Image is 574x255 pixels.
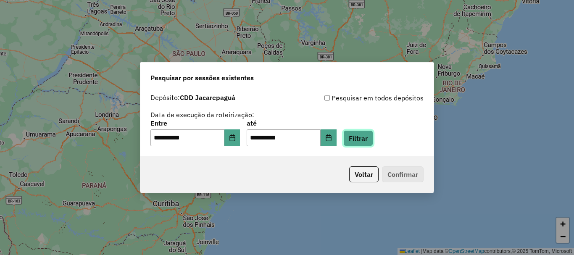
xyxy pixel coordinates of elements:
[150,73,254,83] span: Pesquisar por sessões existentes
[150,110,254,120] label: Data de execução da roteirização:
[287,93,424,103] div: Pesquisar em todos depósitos
[150,92,235,103] label: Depósito:
[150,118,240,128] label: Entre
[343,130,373,146] button: Filtrar
[321,129,337,146] button: Choose Date
[247,118,336,128] label: até
[349,166,379,182] button: Voltar
[180,93,235,102] strong: CDD Jacarepaguá
[224,129,240,146] button: Choose Date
